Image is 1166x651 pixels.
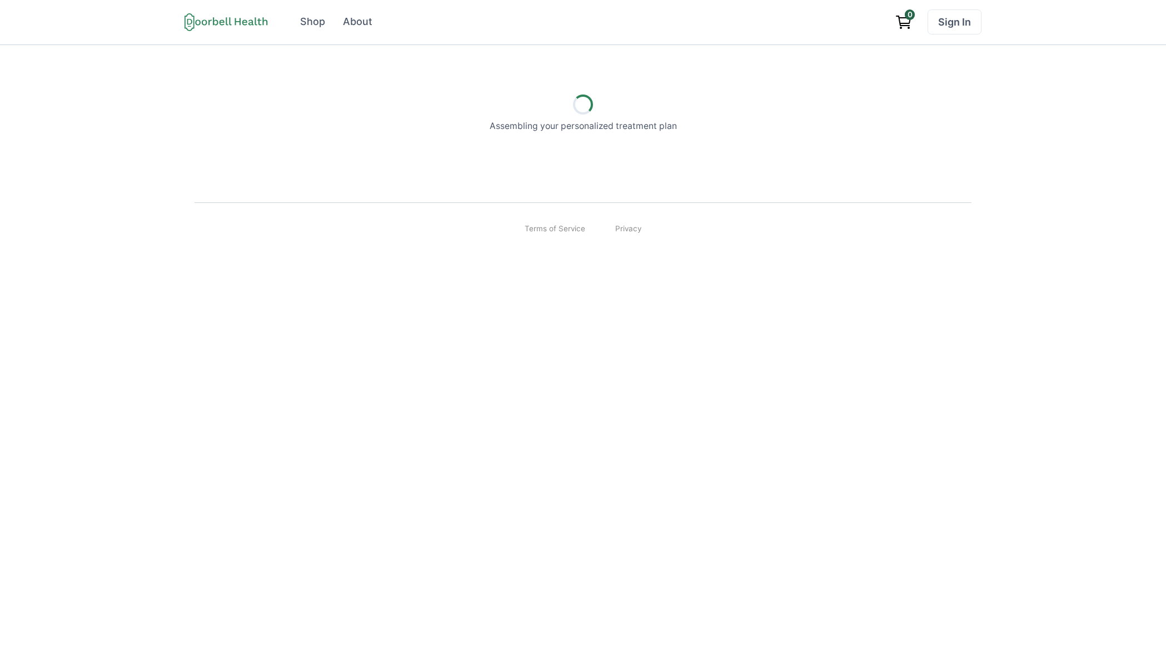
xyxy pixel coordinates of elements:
[335,9,380,34] a: About
[293,9,333,34] a: Shop
[525,223,585,234] a: Terms of Service
[615,223,641,234] a: Privacy
[343,14,372,29] div: About
[905,9,915,19] span: 0
[300,14,325,29] div: Shop
[490,120,677,133] p: Assembling your personalized treatment plan
[890,9,918,34] a: View cart
[928,9,981,34] a: Sign In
